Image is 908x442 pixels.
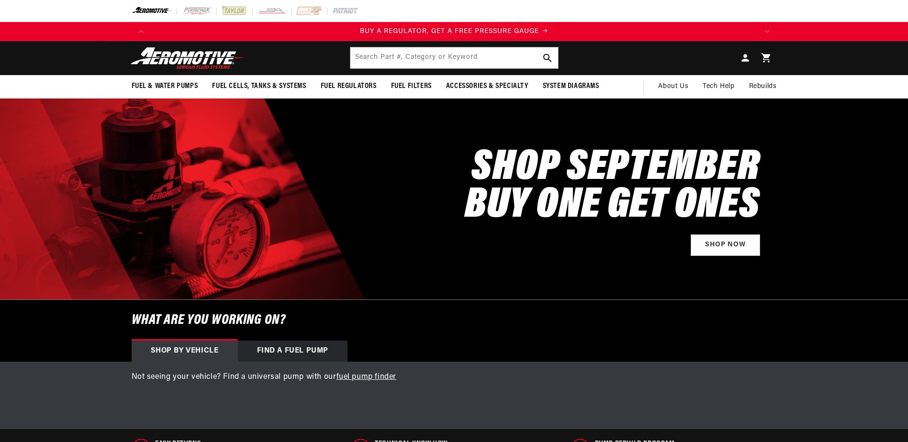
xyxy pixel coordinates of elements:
div: Announcement [151,26,758,37]
p: Not seeing your vehicle? Find a universal pump with our [132,371,777,384]
h6: What are you working on? [108,300,801,341]
summary: System Diagrams [536,75,606,98]
span: Rebuilds [749,81,777,92]
span: Fuel Regulators [321,81,377,91]
div: 1 of 4 [151,26,758,37]
summary: Accessories & Specialty [439,75,536,98]
input: Search Part #, Category or Keyword [350,47,558,68]
span: Fuel Filters [391,81,432,91]
a: About Us [651,75,695,98]
span: Accessories & Specialty [446,81,528,91]
button: Search Part #, Category or Keyword [537,47,558,68]
span: Fuel Cells, Tanks & Systems [212,81,306,91]
summary: Fuel Cells, Tanks & Systems [205,75,313,98]
span: Tech Help [703,81,734,92]
span: System Diagrams [543,81,599,91]
summary: Tech Help [695,75,741,98]
summary: Fuel Regulators [314,75,384,98]
button: Translation missing: en.sections.announcements.next_announcement [758,22,777,41]
h2: SHOP SEPTEMBER BUY ONE GET ONES [465,150,760,225]
summary: Fuel & Water Pumps [124,75,205,98]
span: BUY A REGULATOR, GET A FREE PRESSURE GAUGE [360,28,539,35]
summary: Rebuilds [742,75,784,98]
img: Aeromotive [128,47,247,69]
span: About Us [658,83,688,90]
a: Shop Now [691,234,760,256]
div: Find a Fuel Pump [238,341,348,362]
span: Fuel & Water Pumps [132,81,198,91]
slideshow-component: Translation missing: en.sections.announcements.announcement_bar [108,22,801,41]
a: fuel pump finder [336,373,397,381]
summary: Fuel Filters [384,75,439,98]
button: Translation missing: en.sections.announcements.previous_announcement [132,22,151,41]
div: Shop by vehicle [132,341,238,362]
a: BUY A REGULATOR, GET A FREE PRESSURE GAUGE [151,26,758,37]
